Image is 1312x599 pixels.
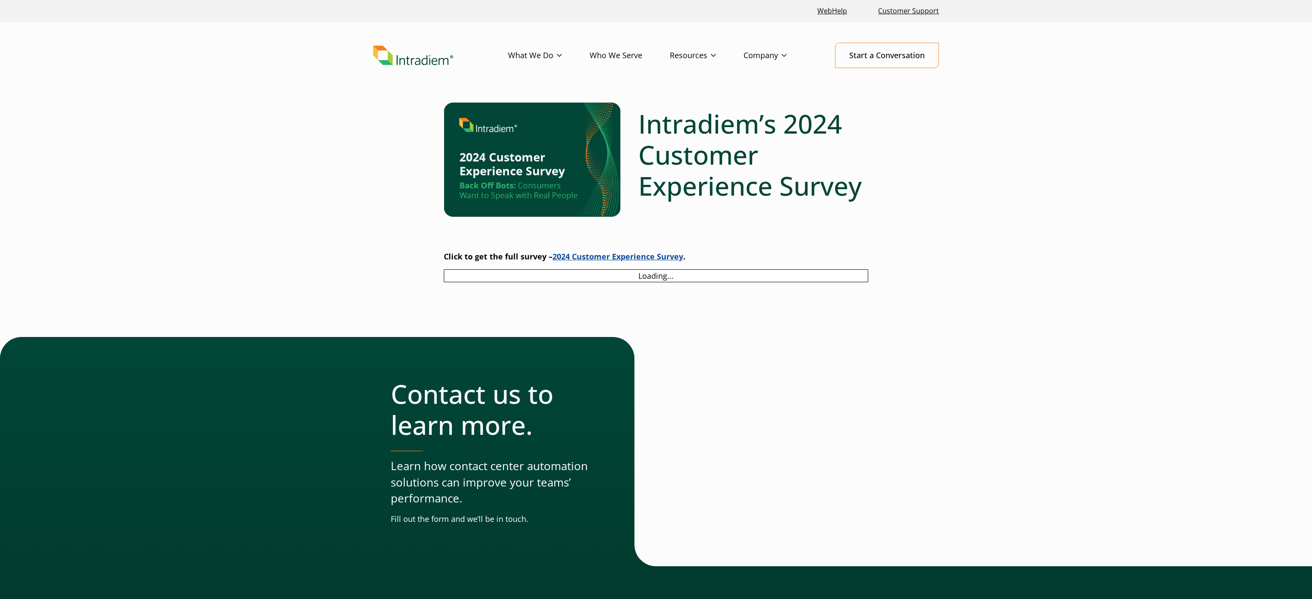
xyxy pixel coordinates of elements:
p: Learn how contact center automation solutions can improve your teams’ performance. [391,458,600,506]
h1: Intradiem’s 2024 Customer Experience Survey [638,108,868,201]
a: Resources [670,43,744,68]
strong: Click to get the full survey – . [444,251,685,262]
p: Fill out the form and we’ll be in touch. [391,514,600,525]
a: Customer Support [875,2,942,20]
a: Link opens in a new window [814,2,851,20]
a: Link to homepage of Intradiem [373,46,508,66]
div: Loading... [444,270,868,282]
a: Who We Serve [590,43,670,68]
a: What We Do [508,43,590,68]
img: Intradiem [373,46,453,66]
a: Link opens in a new window [552,251,683,262]
a: Company [744,43,814,68]
h1: Contact us to learn more. [391,378,600,440]
a: Start a Conversation [835,43,939,68]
